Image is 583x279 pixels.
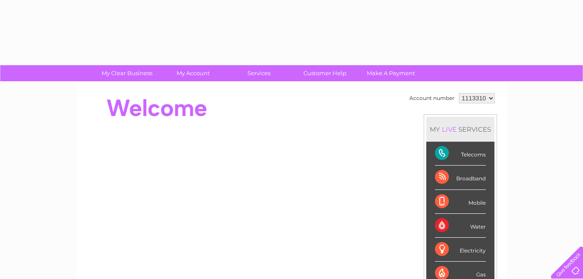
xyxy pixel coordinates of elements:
div: Electricity [435,238,486,262]
div: Broadband [435,166,486,189]
a: Customer Help [289,65,361,81]
a: My Clear Business [91,65,163,81]
td: Account number [407,91,457,106]
div: Mobile [435,190,486,214]
a: My Account [157,65,229,81]
div: Telecoms [435,142,486,166]
div: Water [435,214,486,238]
a: Make A Payment [355,65,427,81]
div: MY SERVICES [426,117,494,142]
div: LIVE [440,125,458,133]
a: Services [223,65,295,81]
